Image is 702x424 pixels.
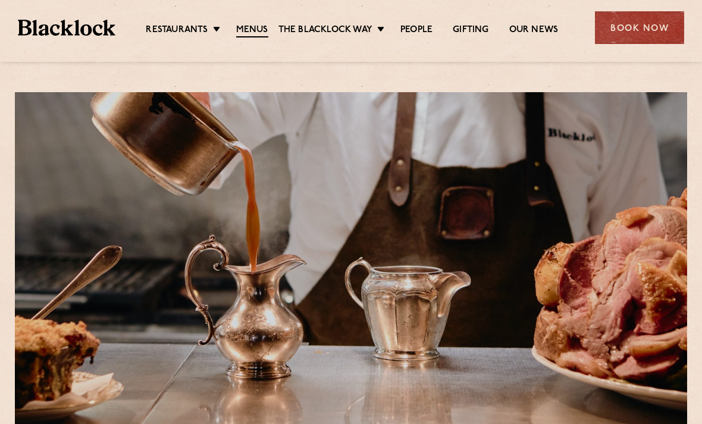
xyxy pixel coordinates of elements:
[236,24,268,37] a: Menus
[509,24,559,36] a: Our News
[400,24,433,36] a: People
[146,24,208,36] a: Restaurants
[18,20,115,36] img: BL_Textured_Logo-footer-cropped.svg
[595,11,684,44] div: Book Now
[278,24,372,36] a: The Blacklock Way
[453,24,488,36] a: Gifting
